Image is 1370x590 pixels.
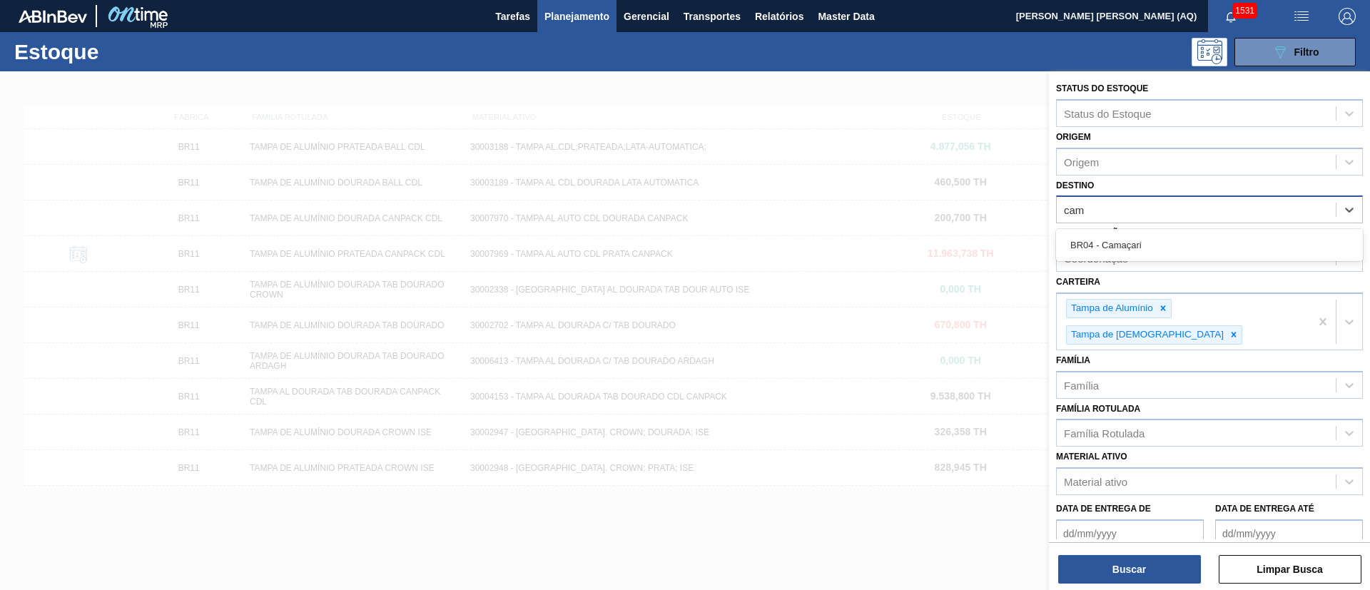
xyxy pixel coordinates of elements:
button: Filtro [1234,38,1356,66]
h1: Estoque [14,44,228,60]
label: Carteira [1056,277,1100,287]
label: Origem [1056,132,1091,142]
span: Master Data [818,8,874,25]
div: Status do Estoque [1064,107,1152,119]
img: userActions [1293,8,1310,25]
label: Data de Entrega de [1056,504,1151,514]
img: Logout [1339,8,1356,25]
div: Material ativo [1064,476,1127,488]
div: BR04 - Camaçari [1056,232,1363,258]
span: Gerencial [624,8,669,25]
span: Filtro [1294,46,1319,58]
input: dd/mm/yyyy [1056,519,1204,548]
span: Tarefas [495,8,530,25]
div: Origem [1064,156,1099,168]
label: Data de Entrega até [1215,504,1314,514]
span: Planejamento [544,8,609,25]
label: Família [1056,355,1090,365]
label: Família Rotulada [1056,404,1140,414]
label: Status do Estoque [1056,83,1148,93]
span: Transportes [684,8,741,25]
div: Tampa de Alumínio [1067,300,1155,317]
label: Destino [1056,180,1094,190]
div: Família [1064,379,1099,391]
img: TNhmsLtSVTkK8tSr43FrP2fwEKptu5GPRR3wAAAABJRU5ErkJggg== [19,10,87,23]
input: dd/mm/yyyy [1215,519,1363,548]
label: Coordenação [1056,228,1125,238]
button: Notificações [1208,6,1254,26]
span: 1531 [1232,3,1257,19]
div: Pogramando: nenhum usuário selecionado [1192,38,1227,66]
div: Família Rotulada [1064,427,1145,439]
span: Relatórios [755,8,803,25]
label: Material ativo [1056,452,1127,462]
div: Tampa de [DEMOGRAPHIC_DATA] [1067,326,1226,344]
